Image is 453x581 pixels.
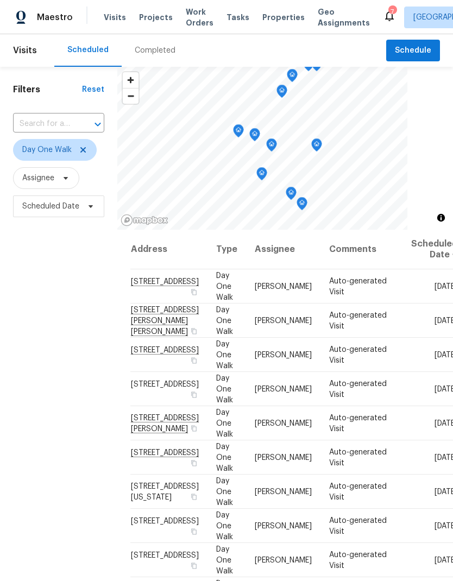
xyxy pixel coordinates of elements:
span: Day One Walk [216,443,233,472]
span: Auto-generated Visit [329,551,387,569]
span: Auto-generated Visit [329,277,387,295]
span: Day One Walk [216,306,233,335]
span: Day One Walk [216,374,233,403]
button: Schedule [386,40,440,62]
div: Map marker [256,167,267,184]
button: Copy Address [189,326,199,336]
span: Day One Walk [216,545,233,574]
span: [PERSON_NAME] [255,419,312,427]
div: Map marker [276,85,287,102]
th: Address [130,230,207,269]
span: Day One Walk [216,408,233,438]
span: [PERSON_NAME] [255,282,312,290]
span: [PERSON_NAME] [255,556,312,564]
a: Mapbox homepage [121,214,168,226]
th: Type [207,230,246,269]
button: Copy Address [189,355,199,365]
button: Zoom in [123,72,139,88]
span: [PERSON_NAME] [255,385,312,393]
span: Work Orders [186,7,213,28]
div: Map marker [311,138,322,155]
span: Auto-generated Visit [329,516,387,535]
div: Map marker [287,69,298,86]
span: Auto-generated Visit [329,448,387,466]
button: Open [90,117,105,132]
span: [STREET_ADDRESS] [131,517,199,525]
span: Day One Walk [22,144,72,155]
span: Projects [139,12,173,23]
input: Search for an address... [13,116,74,132]
span: Toggle attribution [438,212,444,224]
span: Day One Walk [216,271,233,301]
button: Toggle attribution [435,211,448,224]
div: Map marker [233,124,244,141]
span: [PERSON_NAME] [255,351,312,358]
span: [STREET_ADDRESS][US_STATE] [131,482,199,501]
span: [PERSON_NAME] [255,317,312,324]
span: Scheduled Date [22,201,79,212]
span: [PERSON_NAME] [255,522,312,529]
span: Day One Walk [216,511,233,540]
span: Auto-generated Visit [329,345,387,364]
span: Auto-generated Visit [329,380,387,398]
span: [PERSON_NAME] [255,453,312,461]
th: Comments [320,230,402,269]
div: 7 [388,7,396,17]
span: Day One Walk [216,340,233,369]
span: Visits [104,12,126,23]
button: Zoom out [123,88,139,104]
canvas: Map [117,67,407,230]
div: Map marker [286,187,297,204]
span: Schedule [395,44,431,58]
button: Copy Address [189,423,199,433]
span: Assignee [22,173,54,184]
button: Copy Address [189,526,199,536]
span: Visits [13,39,37,62]
span: [STREET_ADDRESS] [131,551,199,559]
span: Maestro [37,12,73,23]
button: Copy Address [189,491,199,501]
span: Auto-generated Visit [329,311,387,330]
div: Scheduled [67,45,109,55]
button: Copy Address [189,560,199,570]
div: Completed [135,45,175,56]
span: [PERSON_NAME] [255,488,312,495]
button: Copy Address [189,458,199,468]
span: Day One Walk [216,477,233,506]
span: Tasks [226,14,249,21]
div: Map marker [266,138,277,155]
button: Copy Address [189,389,199,399]
span: Auto-generated Visit [329,482,387,501]
span: Geo Assignments [318,7,370,28]
span: Properties [262,12,305,23]
h1: Filters [13,84,82,95]
div: Map marker [297,197,307,214]
span: Zoom out [123,89,139,104]
span: [STREET_ADDRESS] [131,380,199,388]
div: Reset [82,84,104,95]
th: Assignee [246,230,320,269]
div: Map marker [249,128,260,145]
span: Auto-generated Visit [329,414,387,432]
button: Copy Address [189,287,199,296]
